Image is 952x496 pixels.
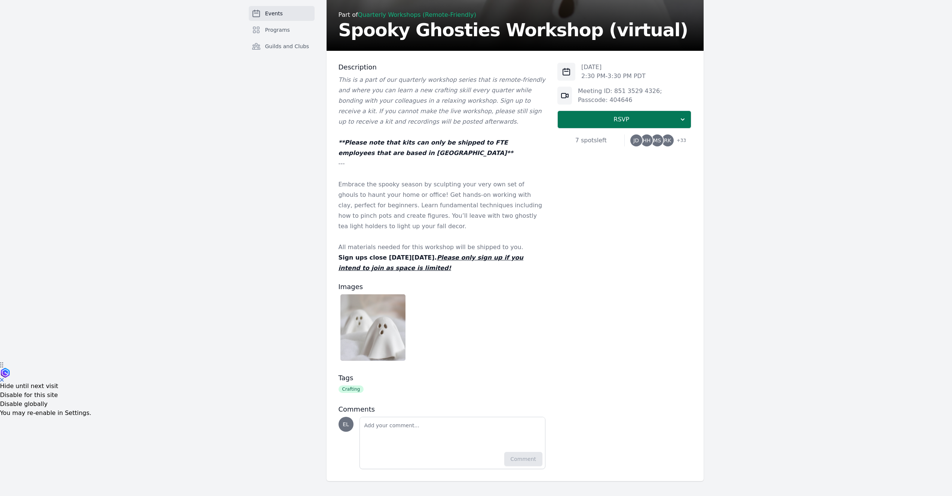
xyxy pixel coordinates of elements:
[339,385,364,393] span: Crafting
[249,39,315,54] a: Guilds and Clubs
[339,282,546,291] h3: Images
[339,21,688,39] h2: Spooky Ghosties Workshop (virtual)
[504,452,543,466] button: Comment
[265,26,290,34] span: Programs
[633,138,639,143] span: JD
[340,294,406,361] img: Screenshot%202025-08-18%20at%2011.44.36%E2%80%AFAM.png
[581,63,646,72] p: [DATE]
[557,111,691,128] button: RSVP
[564,115,679,124] span: RSVP
[339,242,546,252] p: All materials needed for this workshop will be shipped to you.
[664,138,671,143] span: RK
[343,422,349,427] span: EL
[557,136,624,145] div: 7 spots left
[339,10,688,19] div: Part of
[653,138,661,143] span: MS
[249,6,315,66] nav: Sidebar
[249,22,315,37] a: Programs
[339,158,546,169] p: ---
[265,43,309,50] span: Guilds and Clubs
[339,254,523,272] u: Please only sign up if you intend to join as space is limited!
[249,6,315,21] a: Events
[339,254,523,272] strong: Sign ups close [DATE][DATE].
[581,72,646,81] p: 2:30 PM - 3:30 PM PDT
[339,63,546,72] h3: Description
[578,87,662,103] a: Meeting ID: 851 3529 4326; Passcode: 404646
[339,139,513,156] em: **Please note that kits can only be shipped to FTE employees that are based in [GEOGRAPHIC_DATA]**
[672,136,686,146] span: + 33
[358,11,476,18] a: Quarterly Workshops (Remote-Friendly)
[265,10,283,17] span: Events
[339,76,545,125] em: This is a part of our quarterly workshop series that is remote-friendly and where you can learn a...
[643,138,651,143] span: HH
[339,405,546,414] h3: Comments
[339,373,546,382] h3: Tags
[339,179,546,232] p: Embrace the spooky season by sculpting your very own set of ghouls to haunt your home or office! ...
